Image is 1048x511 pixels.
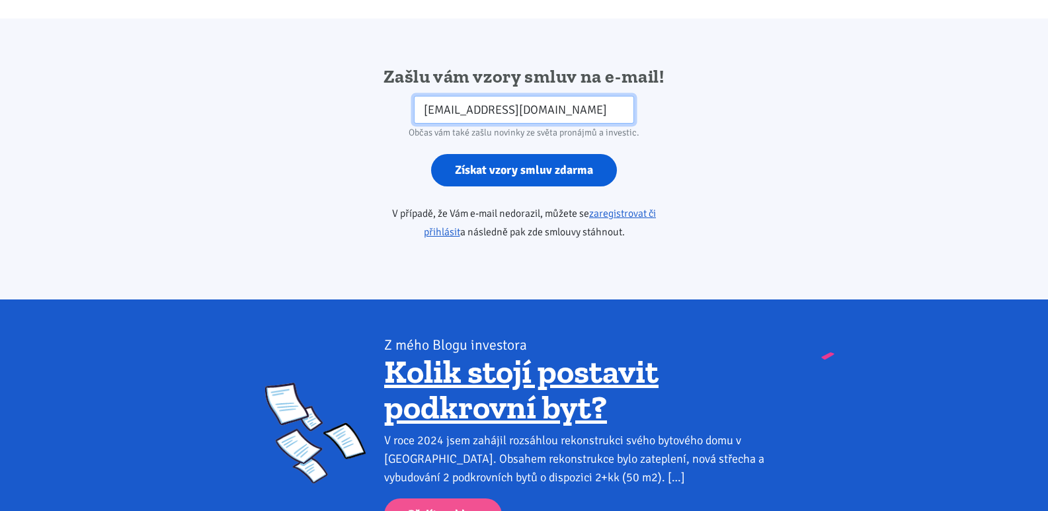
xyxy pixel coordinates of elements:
div: Občas vám také zašlu novinky ze světa pronájmů a investic. [354,124,694,142]
h2: Zašlu vám vzory smluv na e-mail! [354,65,694,89]
a: Kolik stojí postavit podkrovní byt? [384,352,659,427]
div: V roce 2024 jsem zahájil rozsáhlou rekonstrukci svého bytového domu v [GEOGRAPHIC_DATA]. Obsahem ... [384,431,783,487]
input: Zadejte váš e-mail [414,96,634,124]
input: Získat vzory smluv zdarma [431,154,617,186]
p: V případě, že Vám e-mail nedorazil, můžete se a následně pak zde smlouvy stáhnout. [354,204,694,241]
div: Z mého Blogu investora [384,336,783,354]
